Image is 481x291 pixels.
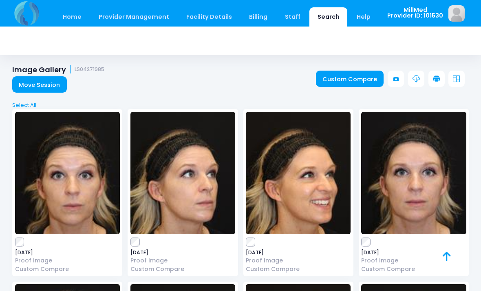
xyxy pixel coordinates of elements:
[10,101,472,109] a: Select All
[361,250,466,255] span: [DATE]
[55,7,89,27] a: Home
[387,7,443,19] span: MillMed Provider ID: 101530
[15,256,120,265] a: Proof Image
[246,265,351,273] a: Custom Compare
[15,250,120,255] span: [DATE]
[448,5,465,22] img: image
[130,256,235,265] a: Proof Image
[130,112,235,234] img: image
[241,7,276,27] a: Billing
[15,265,120,273] a: Custom Compare
[246,112,351,234] img: image
[179,7,240,27] a: Facility Details
[246,250,351,255] span: [DATE]
[246,256,351,265] a: Proof Image
[130,265,235,273] a: Custom Compare
[12,76,67,93] a: Move Session
[75,67,104,73] small: LS04271985
[316,71,384,87] a: Custom Compare
[361,265,466,273] a: Custom Compare
[349,7,379,27] a: Help
[130,250,235,255] span: [DATE]
[361,256,466,265] a: Proof Image
[15,112,120,234] img: image
[90,7,177,27] a: Provider Management
[309,7,347,27] a: Search
[277,7,308,27] a: Staff
[12,65,104,74] h1: Image Gallery
[361,112,466,234] img: image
